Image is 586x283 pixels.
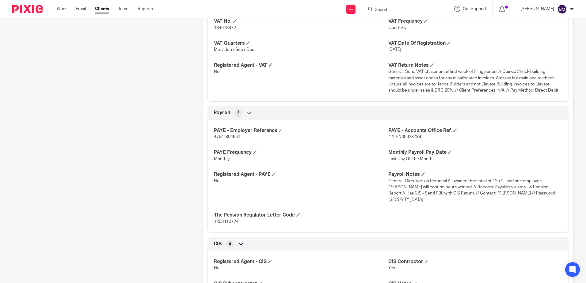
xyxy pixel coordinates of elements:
span: 4 [229,241,231,247]
span: Payroll [214,110,230,116]
h4: PAYE - Employer Reference [214,127,388,134]
span: No [214,266,219,270]
span: 184618972 [214,26,236,30]
a: Clients [95,6,109,12]
h4: PAYE Frequency [214,149,388,156]
span: 7 [237,110,239,116]
a: Work [57,6,67,12]
span: CIS [214,241,222,247]
span: 1308410724 [214,220,238,224]
span: General: Send VAT chaser email first week of filing period. // Quirks: Check building materials a... [388,70,559,92]
span: General: Directors on Personal Allowance threshold of 1257L, and one employee, [PERSON_NAME] will... [388,179,556,202]
a: Email [76,6,86,12]
span: [DATE] [388,47,401,52]
h4: Registered Agent - VAT [214,62,388,69]
input: Search [374,7,429,13]
h4: VAT Date Of Registration [388,40,562,47]
a: Team [118,6,128,12]
span: No [214,179,219,183]
p: [PERSON_NAME] [520,6,554,12]
span: Last Day Of The Month [388,157,432,161]
h4: The Pension Regulator Letter Code [214,212,388,218]
h4: CIS Contractor [388,258,562,265]
span: Quarterly [388,26,406,30]
span: 475PN00623789 [388,135,421,139]
h4: VAT Quarters [214,40,388,47]
img: svg%3E [557,4,567,14]
span: Yes [388,266,395,270]
h4: Registered Agent - PAYE [214,171,388,178]
img: Pixie [12,5,43,13]
h4: Payroll Notes [388,171,562,178]
span: Monthly [214,157,230,161]
h4: Registered Agent - CIS [214,258,388,265]
h4: VAT Frequency [388,18,562,25]
span: No [214,70,219,74]
h4: Monthly Payroll Pay Date [388,149,562,156]
h4: VAT Return Notes [388,62,562,69]
span: Get Support [463,7,486,11]
a: Reports [138,6,153,12]
span: Mar / Jun / Sep / Dec [214,47,254,52]
h4: PAYE - Accounts Office Ref. [388,127,562,134]
span: 475/TB04951 [214,135,240,139]
h4: VAT No. [214,18,388,25]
